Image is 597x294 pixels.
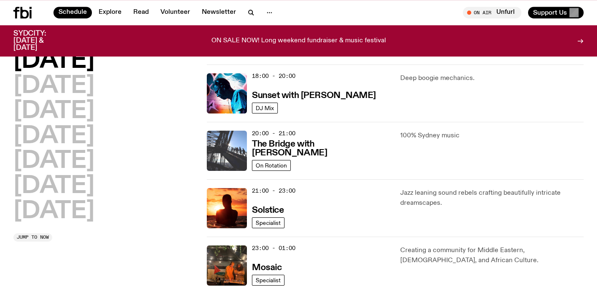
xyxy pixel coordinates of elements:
p: ON SALE NOW! Long weekend fundraiser & music festival [211,37,386,45]
span: Specialist [256,219,281,226]
h3: Solstice [252,206,284,215]
h3: Sunset with [PERSON_NAME] [252,91,376,100]
a: Mosaic [252,262,282,272]
button: [DATE] [13,100,94,123]
img: A girl standing in the ocean as waist level, staring into the rise of the sun. [207,188,247,228]
a: Schedule [53,7,92,18]
h3: The Bridge with [PERSON_NAME] [252,140,390,157]
span: 18:00 - 20:00 [252,72,295,80]
button: [DATE] [13,125,94,148]
span: 20:00 - 21:00 [252,129,295,137]
a: Read [128,7,154,18]
a: Sunset with [PERSON_NAME] [252,90,376,100]
button: Support Us [528,7,584,18]
img: Tommy and Jono Playing at a fundraiser for Palestine [207,245,247,286]
a: Specialist [252,275,285,286]
span: Specialist [256,277,281,283]
span: DJ Mix [256,105,274,111]
button: On AirUnfurl [463,7,521,18]
button: [DATE] [13,150,94,173]
a: DJ Mix [252,103,278,113]
span: Jump to now [17,235,49,240]
a: Solstice [252,204,284,215]
img: Simon Caldwell stands side on, looking downwards. He has headphones on. Behind him is a brightly ... [207,73,247,113]
a: Newsletter [197,7,241,18]
button: [DATE] [13,200,94,223]
a: Explore [94,7,127,18]
p: Deep boogie mechanics. [400,73,584,83]
span: On Rotation [256,162,287,168]
p: Jazz leaning sound rebels crafting beautifully intricate dreamscapes. [400,188,584,208]
a: The Bridge with [PERSON_NAME] [252,138,390,157]
span: 23:00 - 01:00 [252,244,295,252]
button: Jump to now [13,233,52,242]
h3: Mosaic [252,263,282,272]
p: Creating a community for Middle Eastern, [DEMOGRAPHIC_DATA], and African Culture. [400,245,584,266]
img: People climb Sydney's Harbour Bridge [207,131,247,171]
a: On Rotation [252,160,291,171]
button: [DATE] [13,49,94,73]
p: 100% Sydney music [400,131,584,141]
a: Specialist [252,217,285,228]
span: 21:00 - 23:00 [252,187,295,195]
span: Support Us [533,9,567,16]
h3: SYDCITY: [DATE] & [DATE] [13,30,67,52]
button: [DATE] [13,175,94,198]
a: Volunteer [155,7,195,18]
button: [DATE] [13,75,94,98]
